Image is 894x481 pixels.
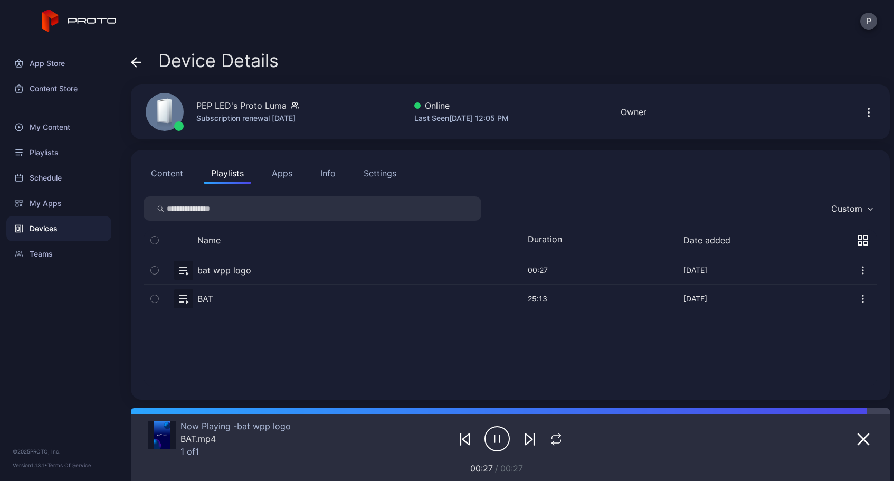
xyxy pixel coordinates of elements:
button: Apps [264,163,300,184]
span: / [495,463,498,474]
div: 1 of 1 [180,446,291,457]
div: Last Seen [DATE] 12:05 PM [414,112,509,125]
span: 00:27 [500,463,523,474]
div: BAT.mp4 [180,433,291,444]
div: Subscription renewal [DATE] [196,112,299,125]
div: Custom [831,203,862,214]
a: Terms Of Service [47,462,91,468]
a: Schedule [6,165,111,191]
a: Playlists [6,140,111,165]
button: Info [313,163,343,184]
div: Online [414,99,509,112]
div: PEP LED's Proto Luma [196,99,287,112]
div: Settings [364,167,396,180]
div: Now Playing [180,421,291,431]
span: Device Details [158,51,279,71]
a: My Content [6,115,111,140]
a: App Store [6,51,111,76]
button: Settings [356,163,404,184]
button: Name [197,235,221,246]
span: bat wpp logo [233,421,291,431]
div: Duration [528,234,570,247]
div: Info [320,167,336,180]
button: Date added [683,235,730,246]
button: Custom [826,196,877,221]
a: My Apps [6,191,111,216]
span: 00:27 [470,463,493,474]
div: © 2025 PROTO, Inc. [13,447,105,456]
a: Content Store [6,76,111,101]
a: Devices [6,216,111,241]
button: Playlists [204,163,251,184]
div: Owner [621,106,646,118]
button: P [860,13,877,30]
a: Teams [6,241,111,267]
span: Version 1.13.1 • [13,462,47,468]
button: Content [144,163,191,184]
